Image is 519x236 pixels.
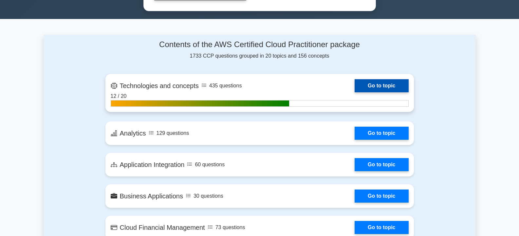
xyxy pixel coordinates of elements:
[355,158,408,171] a: Go to topic
[105,40,414,60] div: 1733 CCP questions grouped in 20 topics and 156 concepts
[355,190,408,203] a: Go to topic
[355,127,408,140] a: Go to topic
[105,40,414,49] h4: Contents of the AWS Certified Cloud Practitioner package
[355,221,408,234] a: Go to topic
[355,79,408,92] a: Go to topic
